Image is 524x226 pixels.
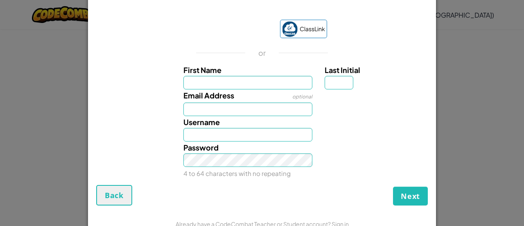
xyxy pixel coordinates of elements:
[300,23,325,35] span: ClassLink
[183,143,219,152] span: Password
[325,65,360,75] span: Last Initial
[258,48,266,58] p: or
[393,187,428,205] button: Next
[96,185,132,205] button: Back
[183,65,221,75] span: First Name
[193,21,276,39] iframe: Sign in with Google Button
[282,21,298,37] img: classlink-logo-small.png
[183,169,291,177] small: 4 to 64 characters with no repeating
[105,190,124,200] span: Back
[292,94,312,100] span: optional
[183,91,234,100] span: Email Address
[401,191,420,201] span: Next
[183,117,220,127] span: Username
